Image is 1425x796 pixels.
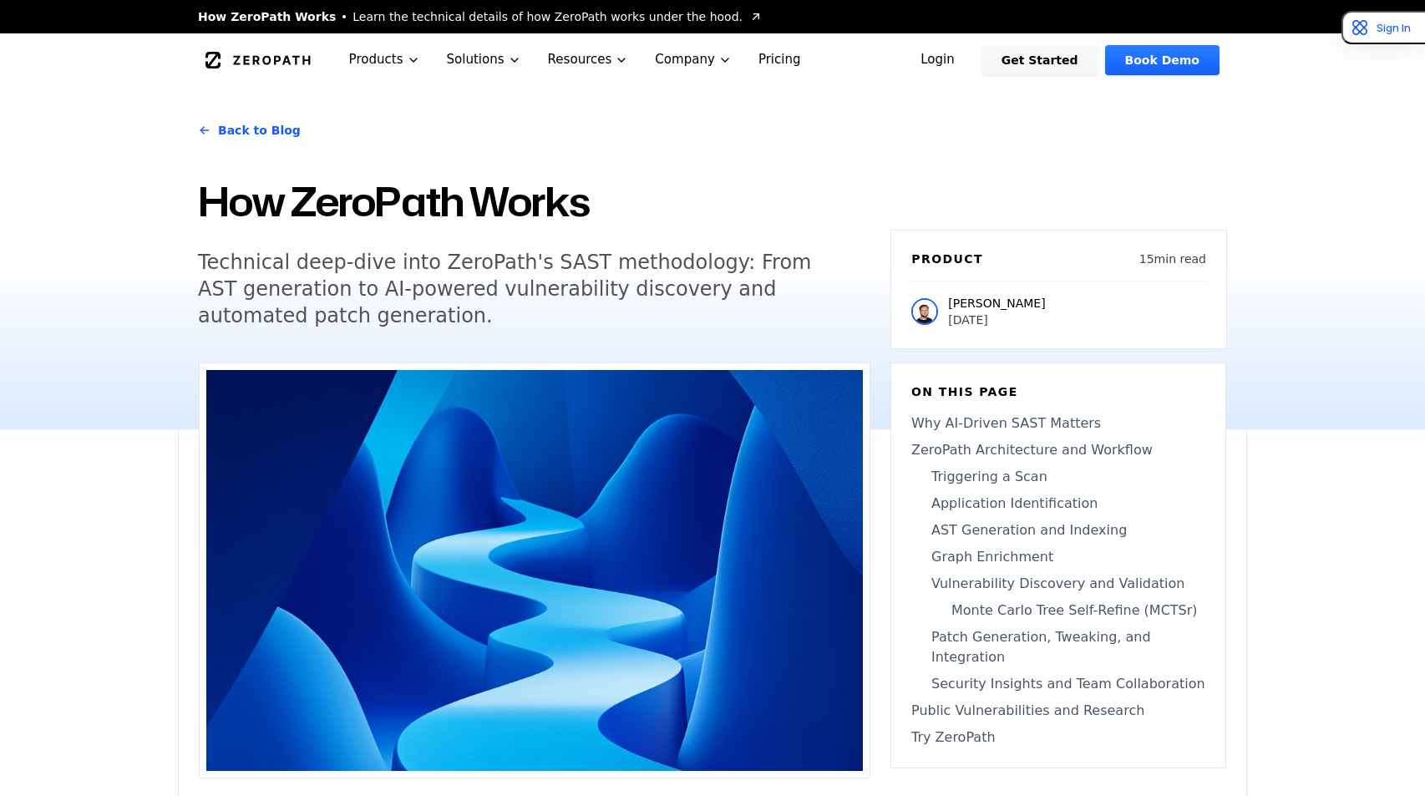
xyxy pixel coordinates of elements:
a: Security Insights and Team Collaboration [911,674,1205,694]
a: Graph Enrichment [911,547,1205,567]
img: How ZeroPath Works [206,370,863,771]
p: [DATE] [948,312,1045,328]
a: Try ZeroPath [911,728,1205,748]
button: Company [642,33,745,86]
p: 15 min read [1139,251,1206,267]
a: How ZeroPath WorksLearn the technical details of how ZeroPath works under the hood. [198,8,763,25]
a: Book Demo [1105,45,1220,75]
button: Solutions [434,33,535,86]
h6: Product [911,251,983,267]
a: Login [900,45,975,75]
a: Patch Generation, Tweaking, and Integration [911,627,1205,667]
button: Resources [535,33,642,86]
nav: Global [178,33,1247,86]
a: ZeroPath Architecture and Workflow [911,440,1205,460]
a: Pricing [745,33,814,86]
button: Products [336,33,434,86]
a: Public Vulnerabilities and Research [911,701,1205,721]
a: Why AI-Driven SAST Matters [911,413,1205,433]
h5: Technical deep-dive into ZeroPath's SAST methodology: From AST generation to AI-powered vulnerabi... [198,249,839,329]
span: Learn the technical details of how ZeroPath works under the hood. [352,8,743,25]
h1: How ZeroPath Works [198,174,870,229]
a: Application Identification [911,494,1205,514]
a: Vulnerability Discovery and Validation [911,574,1205,594]
h6: On this page [911,383,1205,400]
a: Get Started [981,45,1098,75]
a: Monte Carlo Tree Self-Refine (MCTSr) [911,601,1205,621]
p: [PERSON_NAME] [948,295,1045,312]
a: AST Generation and Indexing [911,520,1205,540]
a: Back to Blog [198,107,301,154]
span: How ZeroPath Works [198,8,336,25]
img: Raphael Karger [911,298,938,325]
a: Triggering a Scan [911,467,1205,487]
